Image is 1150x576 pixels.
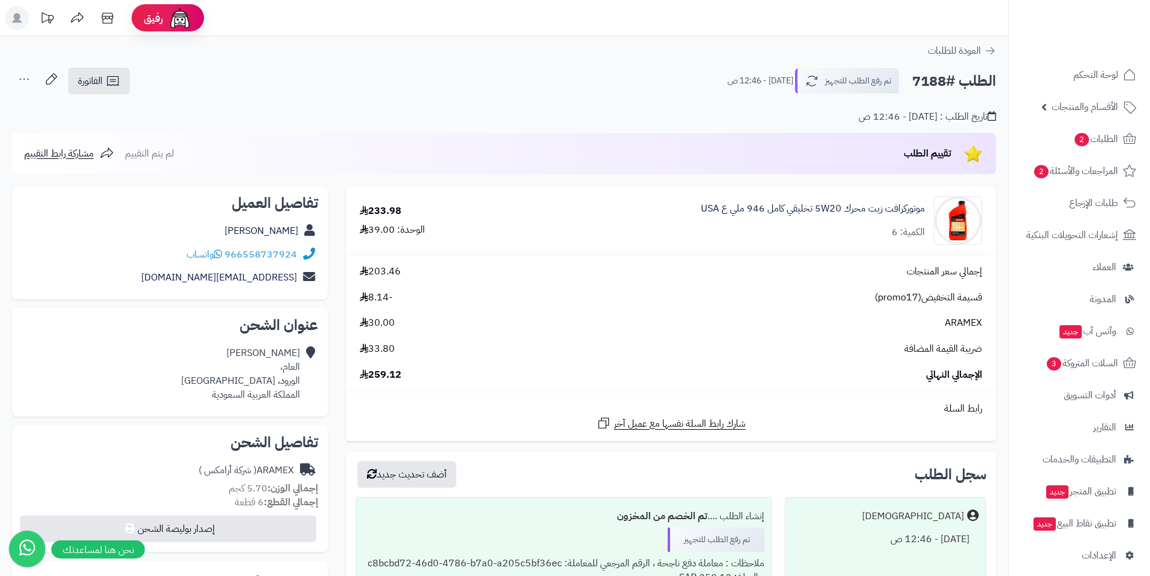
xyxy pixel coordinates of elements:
[360,265,401,279] span: 203.46
[1043,451,1116,468] span: التطبيقات والخدمات
[1016,477,1143,506] a: تطبيق المتجرجديد
[1016,349,1143,378] a: السلات المتروكة3
[1073,66,1118,83] span: لوحة التحكم
[1032,515,1116,532] span: تطبيق نقاط البيع
[199,463,257,477] span: ( شركة أرامكس )
[187,247,222,262] a: واتساب
[363,505,764,528] div: إنشاء الطلب ....
[1033,517,1056,531] span: جديد
[1075,133,1089,146] span: 2
[168,6,192,30] img: ai-face.png
[1016,125,1143,154] a: الطلبات2
[1016,189,1143,218] a: طلبات الإرجاع
[915,467,986,482] h3: سجل الطلب
[1016,317,1143,346] a: وآتس آبجديد
[727,75,793,87] small: [DATE] - 12:46 ص
[1045,483,1116,500] span: تطبيق المتجر
[1059,325,1082,338] span: جديد
[225,247,297,262] a: 966558737924
[1069,195,1118,212] span: طلبات الإرجاع
[858,110,996,124] div: تاريخ الطلب : [DATE] - 12:46 ص
[125,146,174,161] span: لم يتم التقييم
[934,196,982,245] img: MC%205W20%20FS-90x90.png
[1016,381,1143,410] a: أدوات التسويق
[1016,157,1143,186] a: المراجعات والأسئلة2
[875,291,982,305] span: قسيمة التخفيض(promo17)
[907,265,982,279] span: إجمالي سعر المنتجات
[945,316,982,330] span: ARAMEX
[229,481,318,496] small: 5.70 كجم
[928,44,996,58] a: العودة للطلبات
[235,495,318,510] small: 6 قطعة
[1016,60,1143,89] a: لوحة التحكم
[225,224,298,238] a: [PERSON_NAME]
[1046,355,1118,372] span: السلات المتروكة
[614,417,746,431] span: شارك رابط السلة نفسها مع عميل آخر
[1016,541,1143,570] a: الإعدادات
[1016,413,1143,442] a: التقارير
[1068,9,1139,34] img: logo-2.png
[1058,323,1116,340] span: وآتس آب
[141,270,297,285] a: [EMAIL_ADDRESS][DOMAIN_NAME]
[1093,259,1116,276] span: العملاء
[926,368,982,382] span: الإجمالي النهائي
[795,68,899,94] button: تم رفع الطلب للتجهيز
[1033,163,1118,180] span: المراجعات والأسئلة
[596,416,746,431] a: شارك رابط السلة نفسها مع عميل آخر
[904,342,982,356] span: ضريبة القيمة المضافة
[912,69,996,94] h2: الطلب #7188
[1016,445,1143,474] a: التطبيقات والخدمات
[20,516,316,542] button: إصدار بوليصة الشحن
[22,318,318,332] h2: عنوان الشحن
[701,202,925,216] a: موتوركرافت زيت محرك 5W20 تخليقي كامل 946 ملي ع USA
[668,528,764,552] div: تم رفع الطلب للتجهيز
[267,481,318,496] strong: إجمالي الوزن:
[1016,285,1143,314] a: المدونة
[181,346,300,401] div: [PERSON_NAME] العام، الورود، [GEOGRAPHIC_DATA] المملكة العربية السعودية
[78,74,103,88] span: الفاتورة
[22,435,318,450] h2: تفاصيل الشحن
[357,461,456,488] button: أضف تحديث جديد
[1082,547,1116,564] span: الإعدادات
[1034,165,1049,178] span: 2
[360,223,425,237] div: الوحدة: 39.00
[32,6,62,33] a: تحديثات المنصة
[360,204,401,218] div: 233.98
[351,402,991,416] div: رابط السلة
[1016,221,1143,250] a: إشعارات التحويلات البنكية
[1093,419,1116,436] span: التقارير
[1046,485,1069,499] span: جديد
[264,495,318,510] strong: إجمالي القطع:
[360,316,395,330] span: 30.00
[24,146,94,161] span: مشاركة رابط التقييم
[1026,227,1118,244] span: إشعارات التحويلات البنكية
[1016,253,1143,282] a: العملاء
[360,342,395,356] span: 33.80
[68,68,130,94] a: الفاتورة
[1052,99,1118,115] span: الأقسام والمنتجات
[360,291,392,305] span: -8.14
[1090,291,1116,308] span: المدونة
[360,368,401,382] span: 259.12
[199,464,294,477] div: ARAMEX
[793,528,979,551] div: [DATE] - 12:46 ص
[862,510,964,523] div: [DEMOGRAPHIC_DATA]
[144,11,163,25] span: رفيق
[892,225,925,239] div: الكمية: 6
[617,509,708,523] b: تم الخصم من المخزون
[1047,357,1061,371] span: 3
[22,196,318,210] h2: تفاصيل العميل
[1073,131,1118,147] span: الطلبات
[1064,387,1116,404] span: أدوات التسويق
[928,44,981,58] span: العودة للطلبات
[904,146,951,161] span: تقييم الطلب
[1016,509,1143,538] a: تطبيق نقاط البيعجديد
[24,146,114,161] a: مشاركة رابط التقييم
